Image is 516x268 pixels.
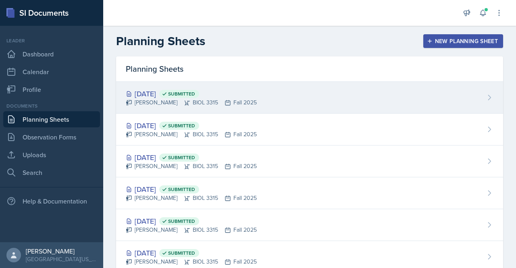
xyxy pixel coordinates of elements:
[126,184,257,195] div: [DATE]
[126,226,257,234] div: [PERSON_NAME] BIOL 3315 Fall 2025
[168,250,195,256] span: Submitted
[3,64,100,80] a: Calendar
[126,98,257,107] div: [PERSON_NAME] BIOL 3315 Fall 2025
[26,255,97,263] div: [GEOGRAPHIC_DATA][US_STATE]
[126,258,257,266] div: [PERSON_NAME] BIOL 3315 Fall 2025
[3,111,100,127] a: Planning Sheets
[126,120,257,131] div: [DATE]
[168,218,195,224] span: Submitted
[429,38,498,44] div: New Planning Sheet
[26,247,97,255] div: [PERSON_NAME]
[3,46,100,62] a: Dashboard
[126,162,257,170] div: [PERSON_NAME] BIOL 3315 Fall 2025
[116,56,503,82] div: Planning Sheets
[126,152,257,163] div: [DATE]
[3,193,100,209] div: Help & Documentation
[116,82,503,114] a: [DATE] Submitted [PERSON_NAME]BIOL 3315Fall 2025
[423,34,503,48] button: New Planning Sheet
[3,81,100,98] a: Profile
[168,91,195,97] span: Submitted
[116,209,503,241] a: [DATE] Submitted [PERSON_NAME]BIOL 3315Fall 2025
[116,177,503,209] a: [DATE] Submitted [PERSON_NAME]BIOL 3315Fall 2025
[126,216,257,226] div: [DATE]
[126,247,257,258] div: [DATE]
[116,34,205,48] h2: Planning Sheets
[3,37,100,44] div: Leader
[126,88,257,99] div: [DATE]
[126,194,257,202] div: [PERSON_NAME] BIOL 3315 Fall 2025
[3,147,100,163] a: Uploads
[116,145,503,177] a: [DATE] Submitted [PERSON_NAME]BIOL 3315Fall 2025
[3,129,100,145] a: Observation Forms
[116,114,503,145] a: [DATE] Submitted [PERSON_NAME]BIOL 3315Fall 2025
[168,123,195,129] span: Submitted
[168,154,195,161] span: Submitted
[126,130,257,139] div: [PERSON_NAME] BIOL 3315 Fall 2025
[3,164,100,181] a: Search
[168,186,195,193] span: Submitted
[3,102,100,110] div: Documents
